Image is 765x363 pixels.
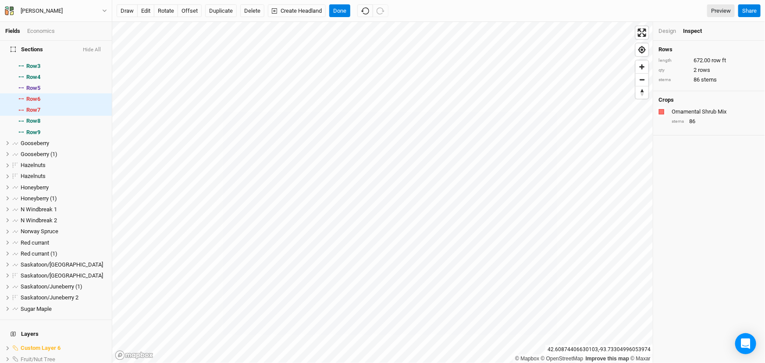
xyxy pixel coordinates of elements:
[636,73,648,86] button: Zoom out
[658,46,760,53] h4: Rows
[21,306,107,313] div: Sugar Maple
[21,283,82,290] span: Saskatoon/Juneberry (1)
[701,76,717,84] span: stems
[636,86,648,99] button: Reset bearing to north
[672,108,758,116] div: Ornamental Shrub Mix
[26,117,40,125] span: Row 8
[658,67,689,74] div: qty
[21,162,107,169] div: Hazelnuts
[21,356,55,363] span: Fruit/Nut Tree
[112,22,653,363] canvas: Map
[636,43,648,56] button: Find my location
[515,356,539,362] a: Mapbox
[658,77,689,83] div: stems
[21,239,49,246] span: Red currant
[712,57,726,64] span: row ft
[21,250,57,257] span: Red currant (1)
[636,26,648,39] button: Enter fullscreen
[137,4,154,18] button: edit
[738,4,761,18] button: Share
[586,356,629,362] a: Improve this map
[5,325,107,343] h4: Layers
[21,261,103,268] span: Saskatoon/[GEOGRAPHIC_DATA]
[545,345,653,354] div: 42.60874406630103 , -93.73304996053974
[21,272,107,279] div: Saskatoon/Juneberry
[683,27,714,35] div: Inspect
[658,57,760,64] div: 672.00
[178,4,202,18] button: offset
[26,85,40,92] span: Row 5
[21,162,46,168] span: Hazelnuts
[21,173,46,179] span: Hazelnuts
[21,283,107,290] div: Saskatoon/Juneberry (1)
[21,195,107,202] div: Honeyberry (1)
[11,46,43,53] span: Sections
[329,4,350,18] button: Done
[21,7,63,15] div: [PERSON_NAME]
[21,294,107,301] div: Saskatoon/Juneberry 2
[240,4,264,18] button: Delete
[205,4,237,18] button: Duplicate
[21,217,107,224] div: N Windbreak 2
[21,228,58,235] span: Norway Spruce
[5,28,20,34] a: Fields
[21,195,57,202] span: Honeyberry (1)
[541,356,584,362] a: OpenStreetMap
[707,4,735,18] a: Preview
[26,107,40,114] span: Row 7
[4,6,107,16] button: [PERSON_NAME]
[21,294,78,301] span: Saskatoon/Juneberry 2
[658,76,760,84] div: 86
[658,66,760,74] div: 2
[735,333,756,354] div: Open Intercom Messenger
[698,66,710,74] span: rows
[21,356,107,363] div: Fruit/Nut Tree
[21,239,107,246] div: Red currant
[268,4,326,18] button: Create Headland
[21,306,52,312] span: Sugar Maple
[21,206,107,213] div: N Windbreak 1
[26,63,40,70] span: Row 3
[373,4,388,18] button: Redo (^Z)
[672,118,685,125] div: stems
[115,350,153,360] a: Mapbox logo
[21,261,107,268] div: Saskatoon/Juneberry
[154,4,178,18] button: rotate
[21,184,49,191] span: Honeyberry
[21,228,107,235] div: Norway Spruce
[658,57,689,64] div: length
[21,7,63,15] div: Garrett Hilpipre
[26,96,40,103] span: Row 6
[21,151,57,157] span: Gooseberry (1)
[658,27,676,35] div: Design
[26,74,40,81] span: Row 4
[21,140,49,146] span: Gooseberry
[357,4,373,18] button: Undo (^z)
[21,184,107,191] div: Honeyberry
[82,47,101,53] button: Hide All
[636,60,648,73] button: Zoom in
[117,4,138,18] button: draw
[27,27,55,35] div: Economics
[21,345,107,352] div: Custom Layer 6
[21,140,107,147] div: Gooseberry
[636,74,648,86] span: Zoom out
[21,206,57,213] span: N Windbreak 1
[26,129,40,136] span: Row 9
[21,217,57,224] span: N Windbreak 2
[21,345,60,351] span: Custom Layer 6
[21,250,107,257] div: Red currant (1)
[21,272,103,279] span: Saskatoon/[GEOGRAPHIC_DATA]
[658,96,674,103] h4: Crops
[21,151,107,158] div: Gooseberry (1)
[21,173,107,180] div: Hazelnuts
[672,117,760,125] div: 86
[630,356,651,362] a: Maxar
